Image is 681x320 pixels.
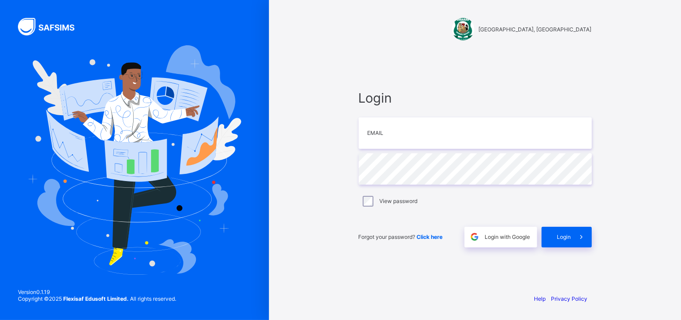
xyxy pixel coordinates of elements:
img: Hero Image [28,45,241,275]
label: View password [380,198,418,204]
span: Login [359,90,592,106]
img: SAFSIMS Logo [18,18,85,35]
span: Login [557,234,571,240]
a: Privacy Policy [551,295,588,302]
span: Forgot your password? [359,234,443,240]
span: Login with Google [485,234,530,240]
a: Click here [417,234,443,240]
span: Version 0.1.19 [18,289,176,295]
span: [GEOGRAPHIC_DATA], [GEOGRAPHIC_DATA] [479,26,592,33]
span: Copyright © 2025 All rights reserved. [18,295,176,302]
img: google.396cfc9801f0270233282035f929180a.svg [469,232,480,242]
a: Help [534,295,546,302]
strong: Flexisaf Edusoft Limited. [63,295,129,302]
